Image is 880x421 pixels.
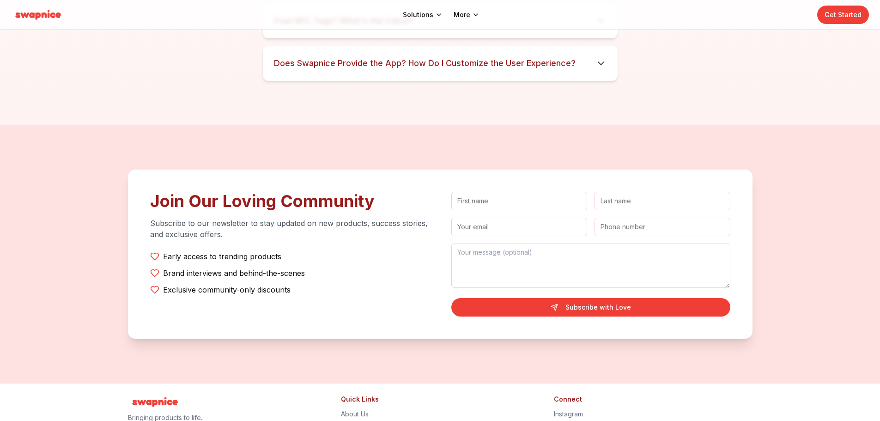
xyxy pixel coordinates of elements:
span: Brand interviews and behind-the-scenes [163,268,305,279]
input: Your email [451,218,587,236]
h3: Connect [554,395,752,404]
a: About Us [341,410,369,418]
button: Subscribe with Love [451,298,730,317]
h3: Quick Links [341,395,539,404]
a: Get Started [817,6,869,24]
h3: Does Swapnice Provide the App? How Do I Customize the User Experience? [274,57,576,70]
p: Subscribe to our newsletter to stay updated on new products, success stories, and exclusive offers. [150,218,429,240]
img: Swapnice Logo [11,7,65,22]
input: First name [451,192,587,210]
img: Swapnice Logo [128,395,182,409]
span: Exclusive community-only discounts [163,284,291,295]
span: Early access to trending products [163,251,281,262]
button: More [454,10,479,19]
input: Phone number [595,218,730,236]
button: Solutions [403,10,443,19]
input: Last name [595,192,730,210]
h2: Join Our Loving Community [150,192,429,210]
summary: Does Swapnice Provide the App? How Do I Customize the User Experience? [274,57,607,70]
a: Instagram [554,410,583,418]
